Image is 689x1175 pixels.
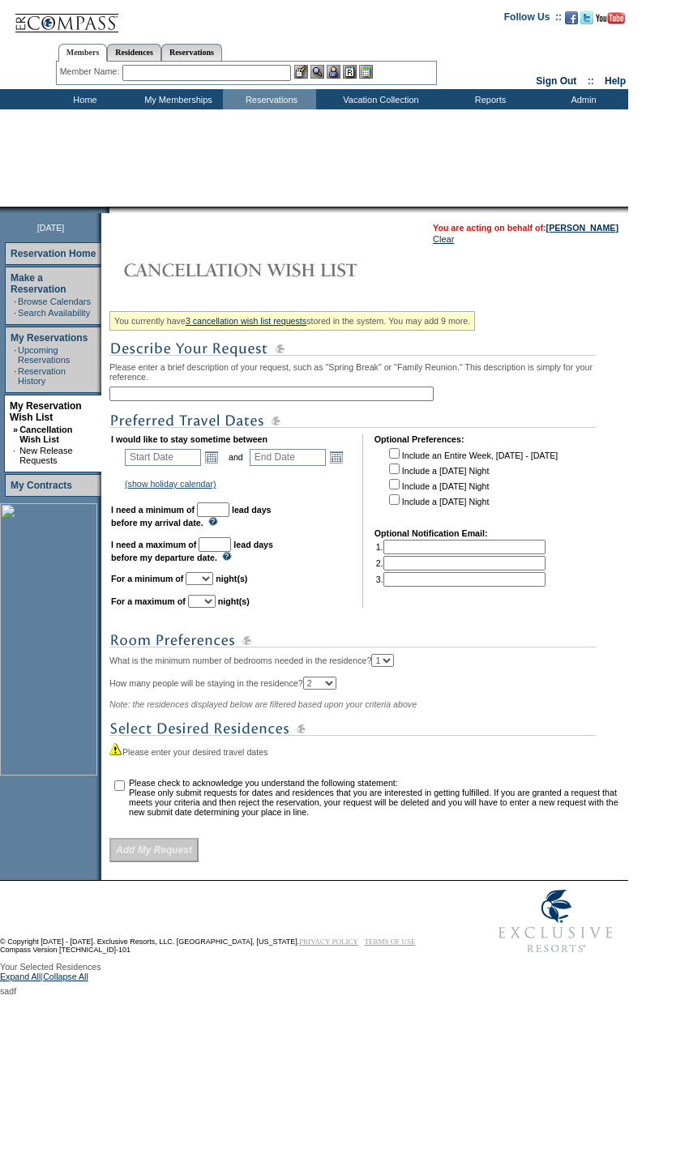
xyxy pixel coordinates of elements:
[203,448,220,466] a: Open the calendar popup.
[483,881,628,962] img: Exclusive Resorts
[109,742,624,757] div: Please enter your desired travel dates
[11,480,72,491] a: My Contracts
[186,316,306,326] a: 3 cancellation wish list requests
[299,938,358,946] a: PRIVACY POLICY
[14,308,16,318] td: ·
[294,65,308,79] img: b_edit.gif
[111,540,273,562] b: lead days before my departure date.
[19,425,72,444] a: Cancellation Wish List
[343,65,357,79] img: Reservations
[109,305,624,862] div: Please enter a brief description of your request, such as "Spring Break" or "Family Reunion." Thi...
[605,75,626,87] a: Help
[109,311,475,331] div: You currently have stored in the system. You may add 9 more.
[250,449,326,466] input: Date format: M/D/Y. Shortcut keys: [T] for Today. [UP] or [.] for Next Day. [DOWN] or [,] for Pre...
[596,16,625,26] a: Subscribe to our YouTube Channel
[109,699,417,709] span: Note: the residences displayed below are filtered based upon your criteria above
[18,366,66,386] a: Reservation History
[386,446,558,517] td: Include an Entire Week, [DATE] - [DATE] Include a [DATE] Night Include a [DATE] Night Include a [...
[111,596,186,606] b: For a maximum of
[310,65,324,79] img: View
[19,446,72,465] a: New Release Requests
[226,446,246,468] td: and
[111,574,183,583] b: For a minimum of
[216,574,247,583] b: night(s)
[14,345,16,365] td: ·
[580,11,593,24] img: Follow us on Twitter
[107,44,161,61] a: Residences
[60,65,122,79] div: Member Name:
[111,434,267,444] b: I would like to stay sometime between
[11,272,66,295] a: Make a Reservation
[13,425,18,434] b: »
[222,552,232,561] img: questionMark_lightBlue.gif
[535,89,628,109] td: Admin
[58,44,108,62] a: Members
[565,16,578,26] a: Become our fan on Facebook
[111,505,195,515] b: I need a minimum of
[14,366,16,386] td: ·
[316,89,442,109] td: Vacation Collection
[125,449,201,466] input: Date format: M/D/Y. Shortcut keys: [T] for Today. [UP] or [.] for Next Day. [DOWN] or [,] for Pre...
[327,65,340,79] img: Impersonate
[536,75,576,87] a: Sign Out
[359,65,373,79] img: b_calculator.gif
[208,517,218,526] img: questionMark_lightBlue.gif
[37,223,65,233] span: [DATE]
[130,89,223,109] td: My Memberships
[109,254,434,286] img: Cancellation Wish List
[109,207,111,213] img: blank.gif
[36,89,130,109] td: Home
[13,446,18,465] td: ·
[546,223,618,233] a: [PERSON_NAME]
[161,44,222,61] a: Reservations
[14,297,16,306] td: ·
[129,778,623,817] td: Please check to acknowledge you understand the following statement: Please only submit requests f...
[374,434,464,444] b: Optional Preferences:
[442,89,535,109] td: Reports
[111,505,272,528] b: lead days before my arrival date.
[104,207,109,213] img: promoShadowLeftCorner.gif
[218,596,250,606] b: night(s)
[433,223,618,233] span: You are acting on behalf of:
[374,528,488,538] b: Optional Notification Email:
[10,400,82,423] a: My Reservation Wish List
[109,742,122,755] img: icon_alert2.gif
[223,89,316,109] td: Reservations
[18,308,90,318] a: Search Availability
[596,12,625,24] img: Subscribe to our YouTube Channel
[109,838,199,862] input: Add My Request
[18,297,91,306] a: Browse Calendars
[376,540,546,554] td: 1.
[11,332,88,344] a: My Reservations
[588,75,594,87] span: ::
[109,630,596,651] img: subTtlRoomPreferences.gif
[365,938,416,946] a: TERMS OF USE
[125,479,216,489] a: (show holiday calendar)
[18,345,70,365] a: Upcoming Reservations
[580,16,593,26] a: Follow us on Twitter
[565,11,578,24] img: Become our fan on Facebook
[376,556,546,570] td: 2.
[376,572,546,587] td: 3.
[111,540,196,549] b: I need a maximum of
[327,448,345,466] a: Open the calendar popup.
[504,10,562,29] td: Follow Us ::
[433,234,454,244] a: Clear
[11,248,96,259] a: Reservation Home
[43,972,88,986] a: Collapse All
